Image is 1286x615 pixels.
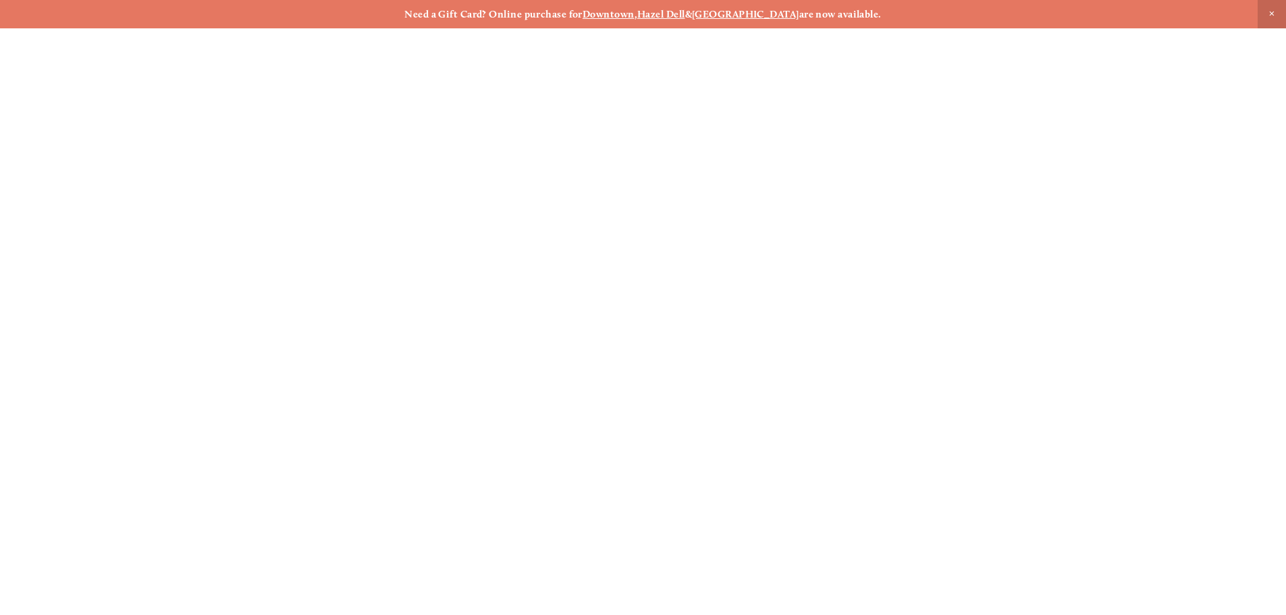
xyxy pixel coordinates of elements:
[685,8,692,20] strong: &
[799,8,882,20] strong: are now available.
[637,8,685,20] a: Hazel Dell
[692,8,799,20] a: [GEOGRAPHIC_DATA]
[404,8,583,20] strong: Need a Gift Card? Online purchase for
[635,8,637,20] strong: ,
[583,8,635,20] a: Downtown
